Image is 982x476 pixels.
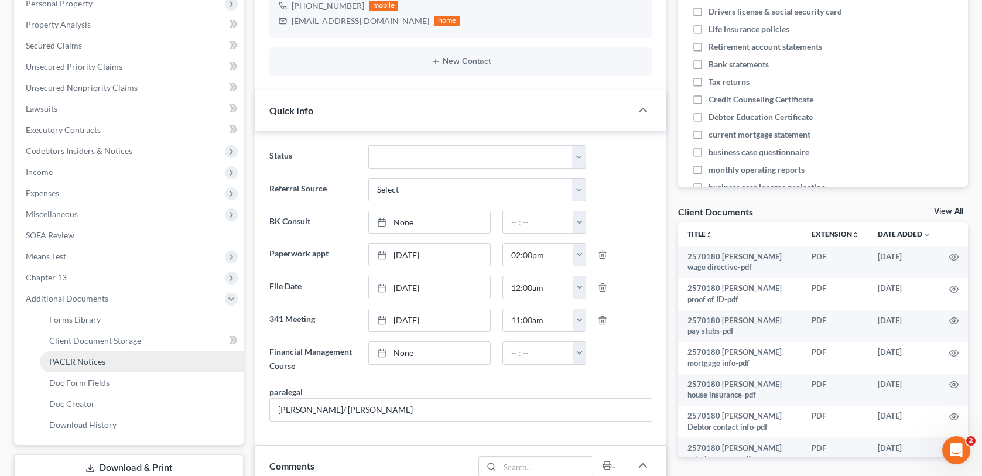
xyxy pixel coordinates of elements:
[687,230,713,238] a: Titleunfold_more
[16,119,244,141] a: Executory Contracts
[868,374,940,406] td: [DATE]
[868,342,940,374] td: [DATE]
[26,104,57,114] span: Lawsuits
[369,1,398,11] div: mobile
[49,314,101,324] span: Forms Library
[26,230,74,240] span: SOFA Review
[802,310,868,342] td: PDF
[802,406,868,438] td: PDF
[264,211,362,234] label: BK Consult
[678,374,802,406] td: 2570180 [PERSON_NAME] house insurance-pdf
[434,16,460,26] div: home
[878,230,930,238] a: Date Added expand_more
[26,40,82,50] span: Secured Claims
[812,230,859,238] a: Extensionunfold_more
[868,278,940,310] td: [DATE]
[49,420,117,430] span: Download History
[706,231,713,238] i: unfold_more
[934,207,963,215] a: View All
[369,244,490,266] a: [DATE]
[369,276,490,299] a: [DATE]
[709,94,813,105] span: Credit Counseling Certificate
[270,399,651,421] input: --
[16,14,244,35] a: Property Analysis
[802,278,868,310] td: PDF
[709,146,809,158] span: business case questionnaire
[802,246,868,278] td: PDF
[269,460,314,471] span: Comments
[709,23,789,35] span: Life insurance policies
[923,231,930,238] i: expand_more
[26,272,67,282] span: Chapter 13
[26,251,66,261] span: Means Test
[868,310,940,342] td: [DATE]
[40,415,244,436] a: Download History
[709,182,826,193] span: business case income projection
[264,341,362,376] label: Financial Management Course
[852,231,859,238] i: unfold_more
[868,406,940,438] td: [DATE]
[26,61,122,71] span: Unsecured Priority Claims
[802,342,868,374] td: PDF
[966,436,976,446] span: 2
[16,98,244,119] a: Lawsuits
[269,386,303,398] div: paralegal
[49,335,141,345] span: Client Document Storage
[264,243,362,266] label: Paperwork appt
[709,164,805,176] span: monthly operating reports
[709,41,822,53] span: Retirement account statements
[264,145,362,169] label: Status
[26,146,132,156] span: Codebtors Insiders & Notices
[16,225,244,246] a: SOFA Review
[678,278,802,310] td: 2570180 [PERSON_NAME] proof of ID-pdf
[678,437,802,470] td: 2570180 [PERSON_NAME] auto insurance-pdf
[292,15,429,27] div: [EMAIL_ADDRESS][DOMAIN_NAME]
[49,399,95,409] span: Doc Creator
[26,209,78,219] span: Miscellaneous
[709,129,810,141] span: current mortgage statement
[868,437,940,470] td: [DATE]
[709,76,750,88] span: Tax returns
[503,309,573,331] input: -- : --
[264,276,362,299] label: File Date
[26,188,59,198] span: Expenses
[40,351,244,372] a: PACER Notices
[26,293,108,303] span: Additional Documents
[369,342,490,364] a: None
[868,246,940,278] td: [DATE]
[678,246,802,278] td: 2570180 [PERSON_NAME] wage directive-pdf
[40,372,244,393] a: Doc Form Fields
[49,378,110,388] span: Doc Form Fields
[40,393,244,415] a: Doc Creator
[40,309,244,330] a: Forms Library
[678,342,802,374] td: 2570180 [PERSON_NAME] mortgage info-pdf
[678,206,753,218] div: Client Documents
[802,437,868,470] td: PDF
[503,276,573,299] input: -- : --
[26,125,101,135] span: Executory Contracts
[369,211,490,234] a: None
[264,309,362,332] label: 341 Meeting
[26,83,138,93] span: Unsecured Nonpriority Claims
[269,105,313,116] span: Quick Info
[802,374,868,406] td: PDF
[369,309,490,331] a: [DATE]
[26,167,53,177] span: Income
[942,436,970,464] iframe: Intercom live chat
[49,357,105,367] span: PACER Notices
[503,244,573,266] input: -- : --
[40,330,244,351] a: Client Document Storage
[264,178,362,201] label: Referral Source
[16,77,244,98] a: Unsecured Nonpriority Claims
[709,111,813,123] span: Debtor Education Certificate
[503,211,573,234] input: -- : --
[709,6,842,18] span: Drivers license & social security card
[678,406,802,438] td: 2570180 [PERSON_NAME] Debtor contact info-pdf
[16,56,244,77] a: Unsecured Priority Claims
[678,310,802,342] td: 2570180 [PERSON_NAME] pay stubs-pdf
[16,35,244,56] a: Secured Claims
[709,59,769,70] span: Bank statements
[279,57,642,66] button: New Contact
[503,342,573,364] input: -- : --
[26,19,91,29] span: Property Analysis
